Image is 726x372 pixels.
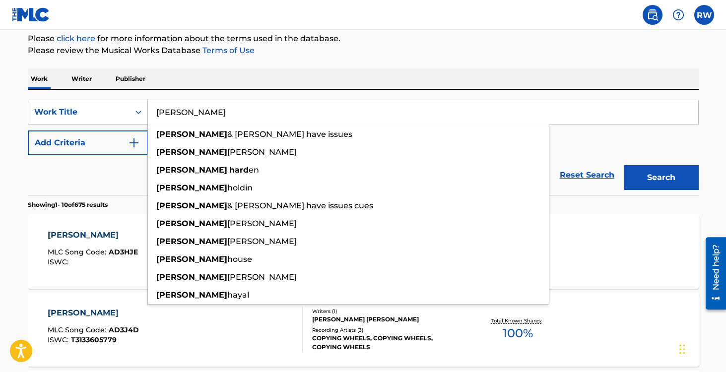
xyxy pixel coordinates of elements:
strong: [PERSON_NAME] [156,219,227,228]
div: Help [668,5,688,25]
span: T3133605779 [71,335,117,344]
div: Writers ( 1 ) [312,308,462,315]
span: [PERSON_NAME] [227,272,297,282]
strong: [PERSON_NAME] [156,183,227,192]
strong: [PERSON_NAME] [156,147,227,157]
div: Work Title [34,106,124,118]
div: Drag [679,334,685,364]
span: ISWC : [48,335,71,344]
span: ISWC : [48,257,71,266]
div: Recording Artists ( 3 ) [312,326,462,334]
div: User Menu [694,5,714,25]
img: search [647,9,659,21]
span: en [249,165,259,175]
span: & [PERSON_NAME] have issues cues [227,201,373,210]
a: [PERSON_NAME]MLC Song Code:AD3J4DISWC:T3133605779Writers (1)[PERSON_NAME] [PERSON_NAME]Recording ... [28,292,699,367]
a: [PERSON_NAME]MLC Song Code:AD3HJEISWC:Writers (1)[PERSON_NAME]Recording Artists (0)Total Known Sh... [28,214,699,289]
p: Work [28,68,51,89]
p: Please for more information about the terms used in the database. [28,33,699,45]
div: COPYING WHEELS, COPYING WHEELS, COPYING WHEELS [312,334,462,352]
div: [PERSON_NAME] [48,307,139,319]
button: Search [624,165,699,190]
span: & [PERSON_NAME] have issues [227,129,352,139]
a: Terms of Use [200,46,255,55]
strong: [PERSON_NAME] [156,129,227,139]
p: Publisher [113,68,148,89]
a: Reset Search [555,164,619,186]
strong: [PERSON_NAME] [156,201,227,210]
iframe: Resource Center [698,234,726,313]
div: [PERSON_NAME] [48,229,138,241]
p: Please review the Musical Works Database [28,45,699,57]
span: [PERSON_NAME] [227,219,297,228]
span: hayal [227,290,249,300]
form: Search Form [28,100,699,195]
span: holdin [227,183,253,192]
img: help [672,9,684,21]
a: Public Search [643,5,662,25]
img: MLC Logo [12,7,50,22]
strong: [PERSON_NAME] [156,254,227,264]
a: click here [57,34,95,43]
p: Total Known Shares: [491,317,544,324]
span: 100 % [503,324,533,342]
strong: [PERSON_NAME] [156,272,227,282]
iframe: Chat Widget [676,324,726,372]
span: AD3HJE [109,248,138,256]
span: MLC Song Code : [48,325,109,334]
span: house [227,254,252,264]
span: MLC Song Code : [48,248,109,256]
span: [PERSON_NAME] [227,237,297,246]
strong: hard [229,165,249,175]
strong: [PERSON_NAME] [156,237,227,246]
div: [PERSON_NAME] [PERSON_NAME] [312,315,462,324]
button: Add Criteria [28,130,148,155]
p: Showing 1 - 10 of 675 results [28,200,108,209]
p: Writer [68,68,95,89]
img: 9d2ae6d4665cec9f34b9.svg [128,137,140,149]
span: AD3J4D [109,325,139,334]
span: [PERSON_NAME] [227,147,297,157]
strong: [PERSON_NAME] [156,290,227,300]
strong: [PERSON_NAME] [156,165,227,175]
